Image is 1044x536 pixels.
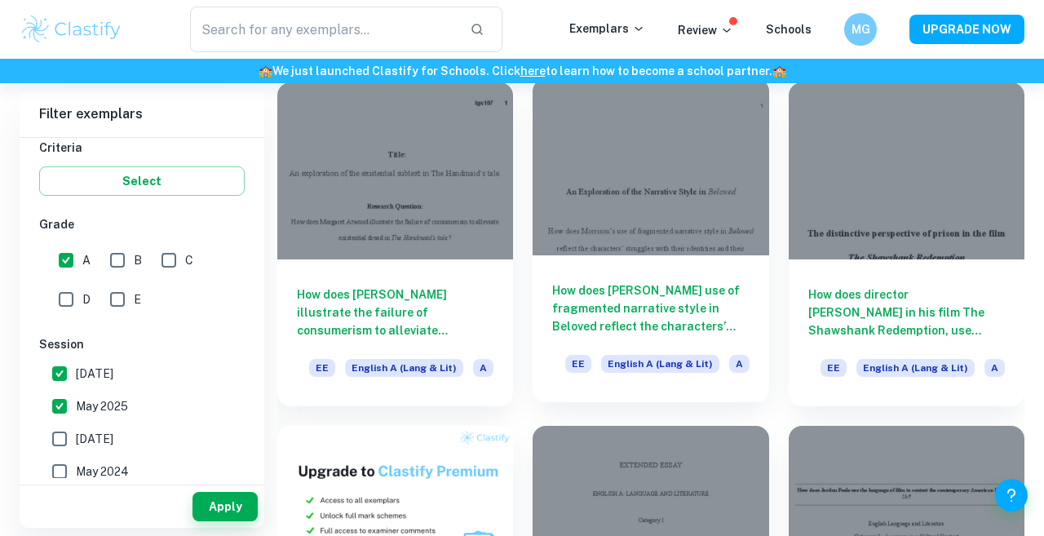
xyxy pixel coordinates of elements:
[995,479,1028,512] button: Help and Feedback
[185,251,193,269] span: C
[520,64,546,78] a: here
[82,290,91,308] span: D
[772,64,786,78] span: 🏫
[259,64,272,78] span: 🏫
[601,355,719,373] span: English A (Lang & Lit)
[39,335,245,353] h6: Session
[39,139,245,157] h6: Criteria
[345,359,463,377] span: English A (Lang & Lit)
[789,82,1024,406] a: How does director [PERSON_NAME] in his film The Shawshank Redemption, use cinematic techniques to...
[984,359,1005,377] span: A
[20,91,264,137] h6: Filter exemplars
[852,20,870,38] h6: MG
[565,355,591,373] span: EE
[473,359,493,377] span: A
[3,62,1041,80] h6: We just launched Clastify for Schools. Click to learn how to become a school partner.
[309,359,335,377] span: EE
[190,7,457,52] input: Search for any exemplars...
[297,286,493,339] h6: How does [PERSON_NAME] illustrate the failure of consumerism to alleviate existential dread in Th...
[569,20,645,38] p: Exemplars
[76,430,113,448] span: [DATE]
[134,251,142,269] span: B
[82,251,91,269] span: A
[678,21,733,39] p: Review
[76,365,113,383] span: [DATE]
[39,166,245,196] button: Select
[192,492,258,521] button: Apply
[76,463,129,481] span: May 2024
[856,359,975,377] span: English A (Lang & Lit)
[909,15,1024,44] button: UPGRADE NOW
[844,13,877,46] button: MG
[821,359,847,377] span: EE
[39,215,245,233] h6: Grade
[533,82,768,406] a: How does [PERSON_NAME] use of fragmented narrative style in Beloved reflect the characters’ strug...
[277,82,513,406] a: How does [PERSON_NAME] illustrate the failure of consumerism to alleviate existential dread in Th...
[20,13,123,46] img: Clastify logo
[134,290,141,308] span: E
[808,286,1005,339] h6: How does director [PERSON_NAME] in his film The Shawshank Redemption, use cinematic techniques to...
[552,281,749,335] h6: How does [PERSON_NAME] use of fragmented narrative style in Beloved reflect the characters’ strug...
[766,23,812,36] a: Schools
[76,397,128,415] span: May 2025
[729,355,750,373] span: A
